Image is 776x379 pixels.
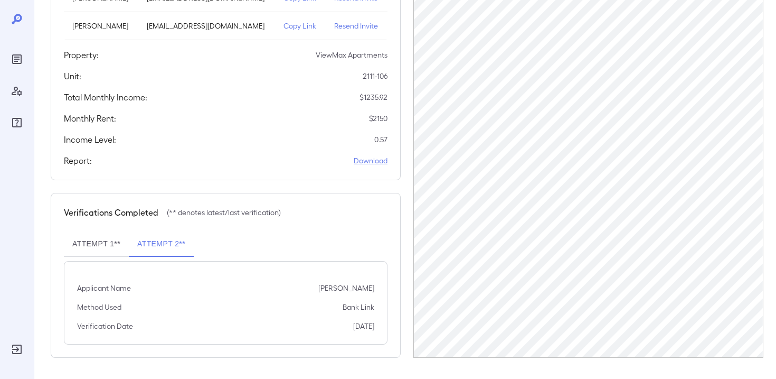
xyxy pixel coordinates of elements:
[64,154,92,167] h5: Report:
[316,50,387,60] p: ViewMax Apartments
[8,341,25,358] div: Log Out
[359,92,387,103] p: $ 1235.92
[283,21,317,31] p: Copy Link
[64,70,81,82] h5: Unit:
[354,155,387,166] a: Download
[8,51,25,68] div: Reports
[8,82,25,99] div: Manage Users
[147,21,267,31] p: [EMAIL_ADDRESS][DOMAIN_NAME]
[77,321,133,331] p: Verification Date
[64,232,129,257] button: Attempt 1**
[167,207,281,218] p: (** denotes latest/last verification)
[64,133,116,146] h5: Income Level:
[77,283,131,293] p: Applicant Name
[8,114,25,131] div: FAQ
[363,71,387,81] p: 2111-106
[353,321,374,331] p: [DATE]
[374,134,387,145] p: 0.57
[77,302,121,312] p: Method Used
[318,283,374,293] p: [PERSON_NAME]
[343,302,374,312] p: Bank Link
[72,21,130,31] p: [PERSON_NAME]
[64,49,99,61] h5: Property:
[334,21,379,31] p: Resend Invite
[64,206,158,219] h5: Verifications Completed
[129,232,194,257] button: Attempt 2**
[64,112,116,125] h5: Monthly Rent:
[369,113,387,124] p: $ 2150
[64,91,147,104] h5: Total Monthly Income:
